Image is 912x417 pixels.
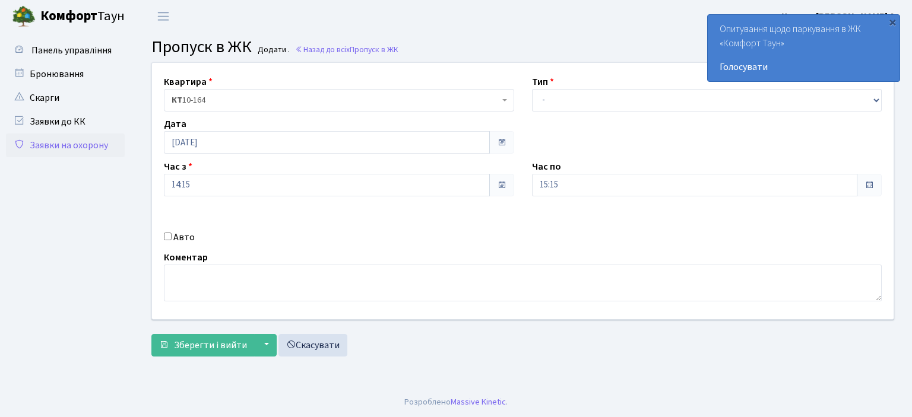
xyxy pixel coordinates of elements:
[40,7,125,27] span: Таун
[174,339,247,352] span: Зберегти і вийти
[781,10,898,23] b: Цитрус [PERSON_NAME] А.
[532,160,561,174] label: Час по
[6,86,125,110] a: Скарги
[12,5,36,28] img: logo.png
[164,117,186,131] label: Дата
[886,16,898,28] div: ×
[172,94,499,106] span: <b>КТ</b>&nbsp;&nbsp;&nbsp;&nbsp;10-164
[708,15,900,81] div: Опитування щодо паркування в ЖК «Комфорт Таун»
[148,7,178,26] button: Переключити навігацію
[164,75,213,89] label: Квартира
[278,334,347,356] a: Скасувати
[255,45,290,55] small: Додати .
[164,250,208,265] label: Коментар
[40,7,97,26] b: Комфорт
[6,133,125,157] a: Заявки на охорону
[532,75,554,89] label: Тип
[31,44,112,57] span: Панель управління
[720,60,888,74] a: Голосувати
[6,62,125,86] a: Бронювання
[164,160,192,174] label: Час з
[6,39,125,62] a: Панель управління
[172,94,182,106] b: КТ
[6,110,125,133] a: Заявки до КК
[295,44,398,55] a: Назад до всіхПропуск в ЖК
[350,44,398,55] span: Пропуск в ЖК
[164,89,514,112] span: <b>КТ</b>&nbsp;&nbsp;&nbsp;&nbsp;10-164
[173,230,195,244] label: Авто
[151,334,255,356] button: Зберегти і вийти
[151,35,252,59] span: Пропуск в ЖК
[404,396,508,409] div: Розроблено .
[451,396,506,408] a: Massive Kinetic
[781,9,898,24] a: Цитрус [PERSON_NAME] А.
